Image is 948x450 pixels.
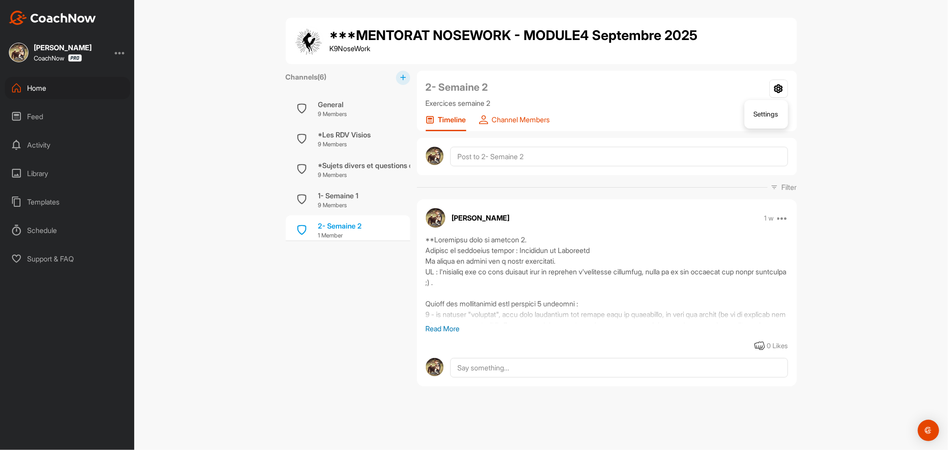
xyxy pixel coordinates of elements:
[318,231,362,240] p: 1 Member
[426,98,491,108] p: Exercices semaine 2
[767,341,788,351] div: 0 Likes
[426,358,444,376] img: avatar
[492,115,550,124] p: Channel Members
[295,27,323,55] img: group
[426,234,788,323] div: **Loremipsu dolo si ametcon 2. Adipisc el seddoeius tempor : Incididun ut Laboreetd Ma aliqua en ...
[68,54,82,62] img: CoachNow Pro
[782,182,797,193] p: Filter
[318,160,435,171] div: *Sujets divers et questions de fond
[286,72,327,82] label: Channels ( 6 )
[426,323,788,334] p: Read More
[330,28,698,43] h1: ***MENTORAT NOSEWORK - MODULE4 Septembre 2025
[318,110,347,119] p: 9 Members
[5,105,130,128] div: Feed
[452,213,510,223] p: [PERSON_NAME]
[9,43,28,62] img: square_4d35b6447a1165ac022d29d6669d2ae5.jpg
[426,208,445,228] img: avatar
[318,171,435,180] p: 9 Members
[318,201,359,210] p: 9 Members
[318,99,347,110] div: General
[744,100,788,129] li: Settings
[438,115,466,124] p: Timeline
[764,214,774,223] p: 1 w
[5,134,130,156] div: Activity
[5,219,130,241] div: Schedule
[5,191,130,213] div: Templates
[426,80,488,95] h2: 2- Semaine 2
[330,43,698,54] p: K9NoseWork
[34,54,82,62] div: CoachNow
[318,190,359,201] div: 1- Semaine 1
[318,221,362,231] div: 2- Semaine 2
[34,44,92,51] div: [PERSON_NAME]
[426,147,444,165] img: avatar
[318,129,371,140] div: *Les RDV Visios
[5,77,130,99] div: Home
[5,162,130,185] div: Library
[9,11,96,25] img: CoachNow
[5,248,130,270] div: Support & FAQ
[918,420,939,441] div: Open Intercom Messenger
[318,140,371,149] p: 9 Members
